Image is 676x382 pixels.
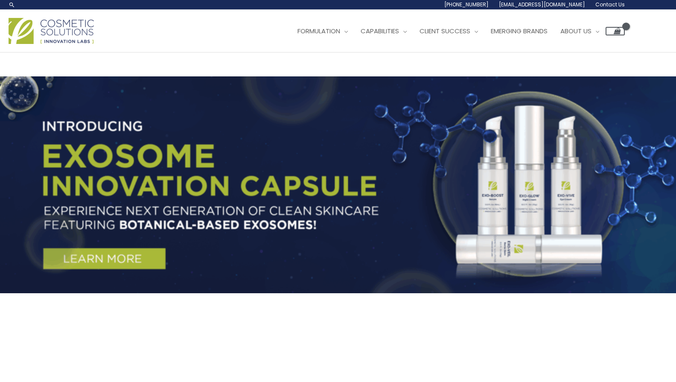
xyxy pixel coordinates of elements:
span: Contact Us [595,1,625,8]
span: [PHONE_NUMBER] [444,1,489,8]
img: Cosmetic Solutions Logo [9,18,94,44]
span: About Us [560,26,591,35]
a: About Us [554,18,606,44]
a: View Shopping Cart, empty [606,27,625,35]
a: Emerging Brands [484,18,554,44]
a: Capabilities [354,18,413,44]
a: Client Success [413,18,484,44]
span: Client Success [420,26,470,35]
span: Capabilities [361,26,399,35]
a: Formulation [291,18,354,44]
nav: Site Navigation [285,18,625,44]
span: Formulation [297,26,340,35]
span: [EMAIL_ADDRESS][DOMAIN_NAME] [499,1,585,8]
span: Emerging Brands [491,26,548,35]
a: Search icon link [9,1,15,8]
